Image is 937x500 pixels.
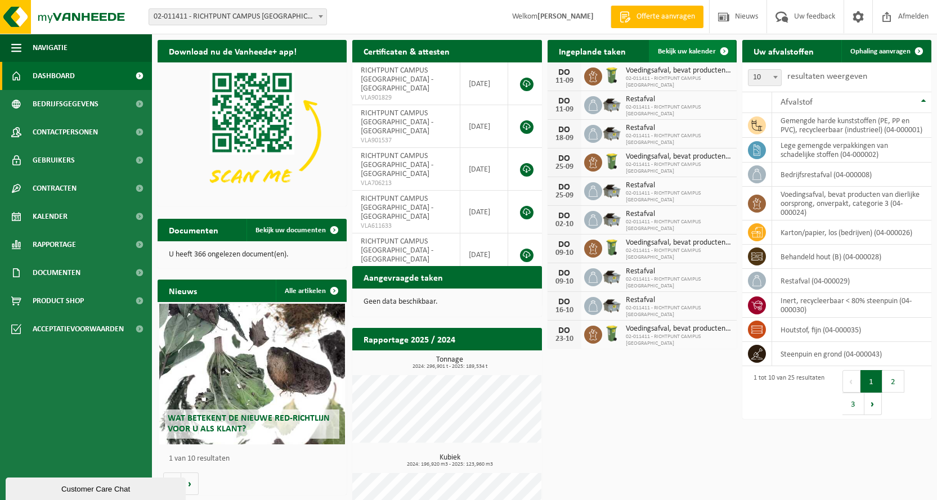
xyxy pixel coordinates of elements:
div: 16-10 [553,307,576,314]
button: Volgende [181,472,199,495]
td: behandeld hout (B) (04-000028) [772,245,931,269]
h2: Nieuws [158,280,208,301]
span: 02-011411 - RICHTPUNT CAMPUS [GEOGRAPHIC_DATA] [626,75,731,89]
td: [DATE] [460,62,509,105]
img: WB-5000-GAL-GY-01 [602,295,621,314]
span: 02-011411 - RICHTPUNT CAMPUS EEKLO - EEKLO [149,9,326,25]
h2: Download nu de Vanheede+ app! [158,40,308,62]
td: voedingsafval, bevat producten van dierlijke oorsprong, onverpakt, categorie 3 (04-000024) [772,187,931,220]
span: Afvalstof [781,98,813,107]
label: resultaten weergeven [787,72,867,81]
h2: Ingeplande taken [548,40,637,62]
span: 02-011411 - RICHTPUNT CAMPUS [GEOGRAPHIC_DATA] [626,161,731,175]
span: RICHTPUNT CAMPUS [GEOGRAPHIC_DATA] - [GEOGRAPHIC_DATA] [361,109,433,136]
button: Previous [842,370,860,393]
span: VLA706213 [361,179,451,188]
h3: Kubiek [358,454,541,467]
h2: Aangevraagde taken [352,266,454,288]
span: Rapportage [33,231,76,259]
span: Voedingsafval, bevat producten van dierlijke oorsprong, onverpakt, categorie 3 [626,152,731,161]
h2: Certificaten & attesten [352,40,461,62]
div: DO [553,240,576,249]
span: 02-011411 - RICHTPUNT CAMPUS [GEOGRAPHIC_DATA] [626,305,731,318]
img: WB-0140-HPE-GN-50 [602,152,621,171]
span: Bekijk uw kalender [658,48,716,55]
div: 1 tot 10 van 25 resultaten [748,369,824,416]
p: U heeft 366 ongelezen document(en). [169,251,335,259]
span: 02-011411 - RICHTPUNT CAMPUS [GEOGRAPHIC_DATA] [626,247,731,261]
h2: Rapportage 2025 / 2024 [352,328,467,350]
a: Ophaling aanvragen [841,40,930,62]
span: 02-011411 - RICHTPUNT CAMPUS [GEOGRAPHIC_DATA] [626,276,731,290]
span: 02-011411 - RICHTPUNT CAMPUS [GEOGRAPHIC_DATA] [626,190,731,204]
img: WB-5000-GAL-GY-01 [602,181,621,200]
p: 1 van 10 resultaten [169,455,341,463]
span: Product Shop [33,287,84,315]
iframe: chat widget [6,475,188,500]
span: 02-011411 - RICHTPUNT CAMPUS EEKLO - EEKLO [149,8,327,25]
h2: Documenten [158,219,230,241]
span: VLA901537 [361,136,451,145]
a: Wat betekent de nieuwe RED-richtlijn voor u als klant? [159,304,345,444]
span: VLA901829 [361,93,451,102]
button: Vorige [163,472,181,495]
div: DO [553,211,576,220]
span: Restafval [626,267,731,276]
button: 3 [842,393,864,415]
span: Kalender [33,202,68,231]
a: Bekijk uw documenten [246,219,346,241]
span: Contactpersonen [33,118,98,146]
span: Acceptatievoorwaarden [33,315,124,343]
span: Offerte aanvragen [634,11,698,22]
img: WB-5000-GAL-GY-01 [602,123,621,142]
div: DO [553,97,576,106]
div: DO [553,269,576,278]
h3: Tonnage [358,356,541,370]
div: DO [553,326,576,335]
span: 2024: 196,920 m3 - 2025: 123,960 m3 [358,462,541,467]
span: Voedingsafval, bevat producten van dierlijke oorsprong, onverpakt, categorie 3 [626,238,731,247]
td: [DATE] [460,105,509,148]
td: lege gemengde verpakkingen van schadelijke stoffen (04-000002) [772,138,931,163]
td: [DATE] [460,191,509,233]
a: Offerte aanvragen [611,6,703,28]
span: Documenten [33,259,80,287]
h2: Uw afvalstoffen [742,40,825,62]
span: RICHTPUNT CAMPUS [GEOGRAPHIC_DATA] - [GEOGRAPHIC_DATA] [361,195,433,221]
div: DO [553,298,576,307]
img: WB-5000-GAL-GY-01 [602,94,621,114]
span: Restafval [626,181,731,190]
img: Download de VHEPlus App [158,62,347,204]
td: [DATE] [460,148,509,191]
span: Voedingsafval, bevat producten van dierlijke oorsprong, onverpakt, categorie 3 [626,325,731,334]
td: gemengde harde kunststoffen (PE, PP en PVC), recycleerbaar (industrieel) (04-000001) [772,113,931,138]
span: Restafval [626,210,731,219]
div: 11-09 [553,106,576,114]
a: Bekijk uw kalender [649,40,736,62]
span: Bedrijfsgegevens [33,90,98,118]
td: karton/papier, los (bedrijven) (04-000026) [772,220,931,245]
span: Wat betekent de nieuwe RED-richtlijn voor u als klant? [168,414,330,434]
button: 2 [882,370,904,393]
span: Navigatie [33,34,68,62]
span: Bekijk uw documenten [255,227,326,234]
td: [DATE] [460,233,509,276]
span: RICHTPUNT CAMPUS [GEOGRAPHIC_DATA] - [GEOGRAPHIC_DATA] [361,152,433,178]
td: restafval (04-000029) [772,269,931,293]
img: WB-0140-HPE-GN-50 [602,238,621,257]
div: 25-09 [553,163,576,171]
span: 2024: 296,901 t - 2025: 189,534 t [358,364,541,370]
img: WB-5000-GAL-GY-01 [602,267,621,286]
span: Contracten [33,174,77,202]
p: Geen data beschikbaar. [364,298,530,306]
a: Alle artikelen [276,280,346,302]
div: DO [553,183,576,192]
div: 18-09 [553,134,576,142]
div: DO [553,125,576,134]
span: Voedingsafval, bevat producten van dierlijke oorsprong, onverpakt, categorie 3 [626,66,731,75]
span: 02-011411 - RICHTPUNT CAMPUS [GEOGRAPHIC_DATA] [626,104,731,118]
span: Dashboard [33,62,75,90]
a: Bekijk rapportage [458,350,541,372]
img: WB-0140-HPE-GN-50 [602,66,621,85]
